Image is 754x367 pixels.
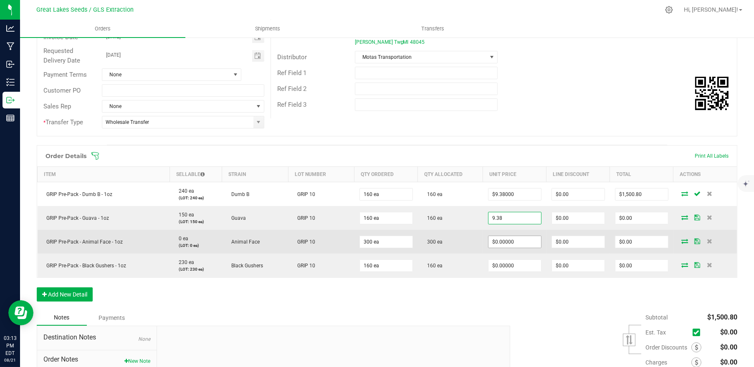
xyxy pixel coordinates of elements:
th: Total [610,167,673,182]
span: Requested Delivery Date [43,47,80,64]
th: Actions [673,167,737,182]
inline-svg: Analytics [6,24,15,33]
span: Black Gushers [227,263,263,269]
span: $0.00 [720,358,737,366]
span: None [102,69,230,80]
span: Ref Field 3 [277,101,306,108]
span: Sales Rep [43,103,71,110]
input: 0 [615,260,668,271]
inline-svg: Inbound [6,60,15,68]
span: GRIP 10 [293,239,315,245]
inline-svg: Inventory [6,78,15,86]
span: Distributor [277,53,307,61]
input: 0 [488,236,541,248]
span: Subtotal [645,314,668,321]
span: 0 ea [175,236,188,241]
span: 160 ea [423,263,443,269]
span: $0.00 [720,343,737,351]
input: 0 [360,189,412,200]
span: Save Order Detail [691,239,703,244]
span: $1,500.80 [707,313,737,321]
span: GRIP Pre-Pack - Dumb B - 1oz [43,191,113,197]
inline-svg: Outbound [6,96,15,104]
input: 0 [615,189,668,200]
th: Lot Number [288,167,354,182]
span: 160 ea [423,191,443,197]
span: Customer PO [43,87,81,94]
span: Transfer Type [43,118,83,126]
span: [PERSON_NAME] Twp [355,39,404,45]
span: Ref Field 1 [277,69,306,77]
input: 0 [488,260,541,271]
span: Invoice Date [43,33,78,41]
span: Transfers [410,25,455,33]
span: Payment Terms [43,71,87,78]
input: 0 [552,236,605,248]
span: Orders [83,25,122,33]
th: Strain [222,167,288,182]
span: Delete Order Detail [703,239,716,244]
input: 0 [488,189,541,200]
span: Delete Order Detail [703,262,716,267]
span: Calculate excise tax [693,327,704,338]
div: Manage settings [664,6,674,14]
th: Unit Price [483,167,547,182]
span: 300 ea [423,239,443,245]
input: 0 [552,189,605,200]
span: Toggle calendar [252,50,264,62]
span: , [402,39,403,45]
span: GRIP Pre-Pack - Animal Face - 1oz [43,239,123,245]
th: Sellable [170,167,222,182]
span: Save Order Detail [691,191,703,196]
span: Contact [510,31,532,38]
span: None [102,101,253,112]
th: Qty Ordered [354,167,418,182]
th: Item [38,167,170,182]
span: GRIP 10 [293,263,315,269]
span: Order Discounts [645,344,691,351]
div: Notes [37,310,87,326]
input: 0 [488,212,541,224]
qrcode: 00000296 [695,77,729,110]
span: 240 ea [175,188,194,194]
span: Shipments [244,25,291,33]
p: (LOT: 150 ea) [175,219,217,225]
a: Transfers [350,20,516,38]
span: Motas Transportation [355,51,487,63]
input: 0 [360,212,412,224]
inline-svg: Reports [6,114,15,122]
span: Delete Order Detail [703,191,716,196]
span: GRIP Pre-Pack - Black Gushers - 1oz [43,263,127,269]
input: 0 [360,236,412,248]
span: Est. Tax [645,329,689,336]
a: Orders [20,20,185,38]
span: GRIP Pre-Pack - Guava - 1oz [43,215,109,221]
span: Charges [645,359,691,366]
span: 160 ea [423,215,443,221]
span: GRIP 10 [293,215,315,221]
p: 08/21 [4,357,16,363]
span: Great Lakes Seeds / GLS Extraction [37,6,134,13]
span: MI [403,39,408,45]
span: Hi, [PERSON_NAME]! [684,6,738,13]
span: Guava [227,215,246,221]
span: Order Notes [43,354,150,364]
input: 0 [552,212,605,224]
span: 150 ea [175,212,194,218]
input: 0 [552,260,605,271]
a: Shipments [185,20,351,38]
input: 0 [615,236,668,248]
span: Destination Notes [43,332,150,342]
button: Add New Detail [37,287,93,302]
span: Ref Field 2 [277,85,306,93]
input: 0 [615,212,668,224]
inline-svg: Manufacturing [6,42,15,50]
button: New Note [124,357,150,365]
p: (LOT: 0 ea) [175,242,217,249]
span: None [138,336,150,342]
iframe: Resource center [8,300,33,325]
span: Animal Face [227,239,260,245]
p: (LOT: 230 ea) [175,266,217,272]
span: 48045 [410,39,425,45]
th: Qty Allocated [418,167,483,182]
